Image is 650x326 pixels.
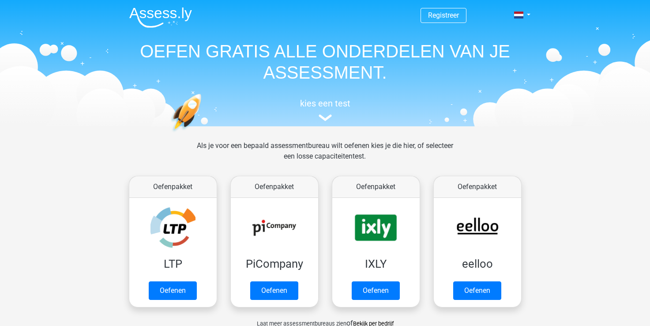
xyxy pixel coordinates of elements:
h5: kies een test [122,98,528,109]
img: assessment [319,114,332,121]
a: Oefenen [453,281,501,300]
a: kies een test [122,98,528,121]
a: Registreer [428,11,459,19]
a: Oefenen [250,281,298,300]
a: Oefenen [352,281,400,300]
div: Als je voor een bepaald assessmentbureau wilt oefenen kies je die hier, of selecteer een losse ca... [190,140,460,172]
img: Assessly [129,7,192,28]
a: Oefenen [149,281,197,300]
img: oefenen [171,94,236,174]
h1: OEFEN GRATIS ALLE ONDERDELEN VAN JE ASSESSMENT. [122,41,528,83]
